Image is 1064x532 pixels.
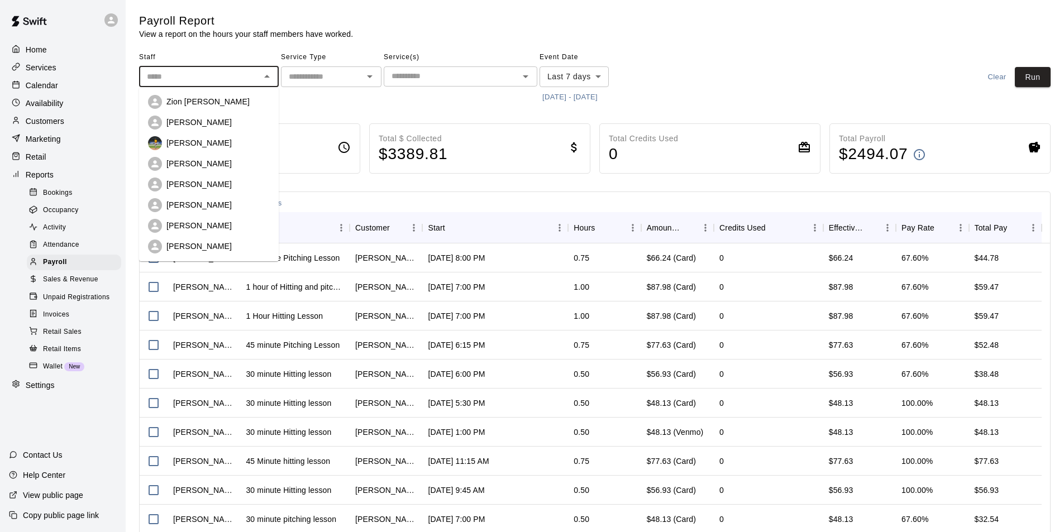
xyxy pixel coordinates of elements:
button: Menu [697,219,714,236]
div: Attendance [27,237,121,253]
div: Customer [350,212,422,243]
div: Payroll [27,255,121,270]
div: Aug 11, 2025, 5:30 PM [428,397,485,409]
div: 45 minute Pitching Lesson [246,252,340,263]
img: Mike Morrison III [148,136,162,150]
p: Total $ Collected [379,133,448,145]
div: Justin Evans [173,514,235,525]
div: 67.60% [901,310,928,322]
div: Justin Evans [173,339,235,351]
span: Staff [139,49,279,66]
div: 0 [719,310,724,322]
a: Attendance [27,237,126,254]
div: Occupancy [27,203,121,218]
div: $59.47 [975,310,999,322]
div: $77.63 (Card) [647,456,696,467]
button: Menu [952,219,969,236]
p: [PERSON_NAME] [166,117,232,128]
button: Menu [879,219,896,236]
button: Clear [979,67,1015,88]
div: matt gonzalez [173,397,235,409]
div: $77.63 [823,447,896,476]
div: $77.63 [823,330,896,360]
a: Occupancy [27,202,126,219]
div: $56.93 (Card) [647,485,696,496]
p: Services [26,62,56,73]
div: $48.13 [975,397,999,409]
button: Sort [390,220,405,236]
div: Hours [574,212,595,243]
div: Retail [9,148,117,165]
a: Unpaid Registrations [27,289,126,306]
div: Pay Rate [901,212,934,243]
span: Payroll [43,257,67,268]
div: $87.98 [823,301,896,330]
span: Service(s) [384,49,537,66]
div: 0 [719,426,724,438]
div: Aug 9, 2025, 9:45 AM [428,485,484,496]
p: View public page [23,490,83,501]
div: 30 minute Hitting lesson [246,397,331,409]
div: $48.13 [823,389,896,418]
div: Start [428,212,445,243]
span: Unpaid Registrations [43,292,109,303]
div: $87.98 [823,272,896,301]
button: Sort [1007,220,1023,236]
p: View a report on the hours your staff members have worked. [139,28,353,40]
a: Settings [9,377,117,394]
p: Copy public page link [23,510,99,521]
p: [PERSON_NAME] [166,137,232,148]
span: Sales & Revenue [43,274,98,285]
div: $66.24 (Card) [647,252,696,263]
button: Sort [863,220,879,236]
div: Jack Klewein [355,397,417,409]
div: 67.60% [901,368,928,380]
a: Bookings [27,184,126,202]
p: Home [26,44,47,55]
div: Unpaid Registrations [27,290,121,305]
div: matt gonzalez [173,485,235,496]
a: Customers [9,113,117,130]
div: Aug 8, 2025, 7:00 PM [428,514,485,525]
div: Reports [9,166,117,183]
a: Activity [27,219,126,237]
div: $56.93 (Card) [647,368,696,380]
button: Open [362,69,378,84]
button: Sort [681,220,697,236]
div: Michael Wehner [355,514,417,525]
div: matt gonzalez [173,456,235,467]
a: Payroll [27,254,126,271]
div: Aug 11, 2025, 7:00 PM [428,310,485,322]
button: Menu [624,219,641,236]
div: 0 [719,252,724,263]
span: Attendance [43,239,79,251]
div: 0 [719,339,724,351]
div: Effective Price [829,212,863,243]
div: Catherine Cortes [355,252,417,263]
a: Services [9,59,117,76]
button: Menu [807,219,823,236]
div: 0.75 [574,456,589,467]
div: Sales & Revenue [27,272,121,287]
div: Brandon Taylor [173,368,235,380]
div: $59.47 [975,281,999,293]
div: 1 Hour Hitting Lesson [246,310,323,322]
p: Help Center [23,469,65,481]
button: Sort [445,220,461,236]
p: [PERSON_NAME] [166,199,232,210]
button: Sort [766,220,781,236]
div: matt gonzalez [173,426,235,438]
div: Aug 11, 2025, 7:00 PM [428,281,485,293]
p: [PERSON_NAME] [166,220,232,231]
div: $56.93 [823,476,896,505]
button: Open [518,69,533,84]
span: Service Type [281,49,381,66]
div: Jackson Mckneely [355,426,417,438]
div: 0.50 [574,368,589,380]
div: Tricia Sanders [355,485,417,496]
div: 30 minute Hitting lesson [246,368,331,380]
div: Marketing [9,131,117,147]
button: [DATE] - [DATE] [540,89,600,106]
p: [PERSON_NAME] [166,179,232,190]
